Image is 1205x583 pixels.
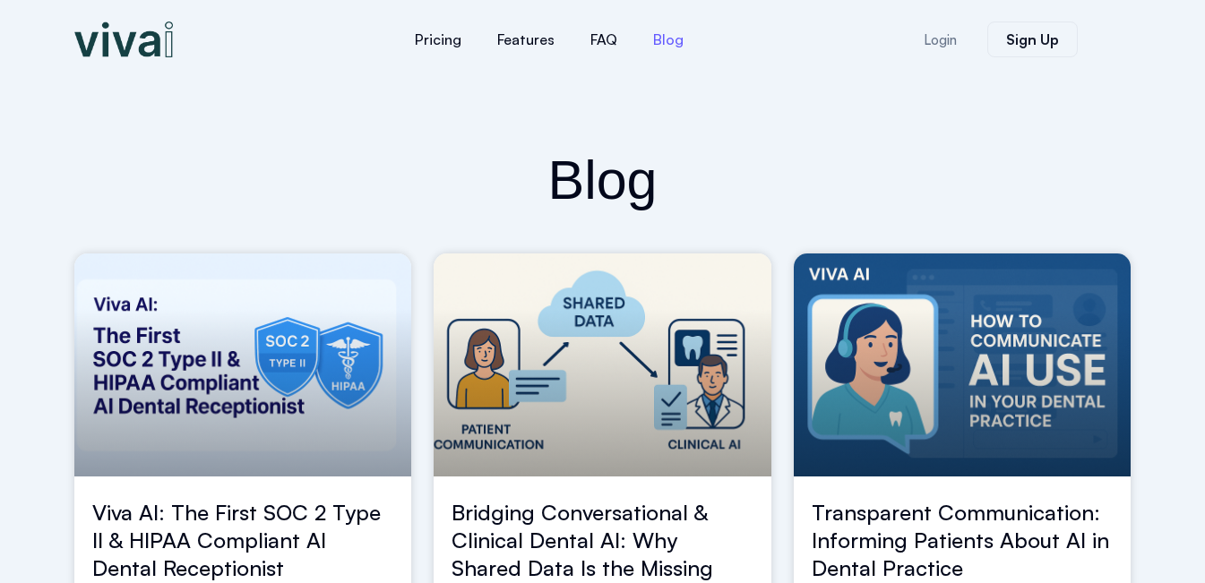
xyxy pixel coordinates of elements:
a: FAQ [572,18,635,61]
a: Viva AI: The First SOC 2 Type II & HIPAA Compliant AI Dental Receptionist [92,499,381,581]
span: Login [924,33,957,47]
a: Sign Up [987,21,1078,57]
a: viva ai dental receptionist soc2 and hipaa compliance [74,253,412,476]
a: Blog [635,18,701,61]
h2: Blog [74,145,1132,216]
a: Pricing [397,18,479,61]
nav: Menu [289,18,809,61]
a: Features [479,18,572,61]
span: Sign Up [1006,32,1059,47]
a: Login [902,22,978,57]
